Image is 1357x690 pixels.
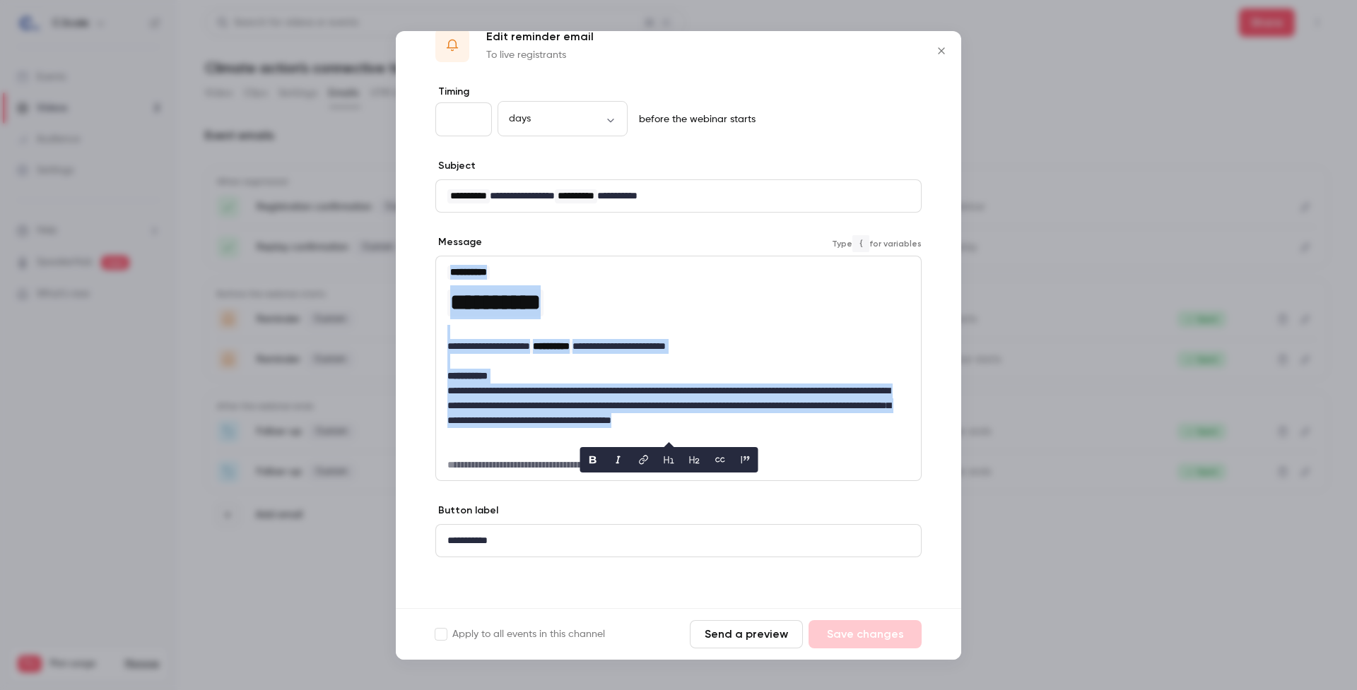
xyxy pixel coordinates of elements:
div: editor [436,180,921,212]
label: Subject [435,159,476,173]
p: To live registrants [486,48,594,62]
p: Edit reminder email [486,28,594,45]
code: { [852,235,869,252]
button: Send a preview [690,620,803,648]
button: link [633,448,655,471]
button: bold [582,448,604,471]
button: italic [607,448,630,471]
span: Type for variables [832,235,922,252]
button: blockquote [734,448,757,471]
p: before the webinar starts [633,112,756,126]
div: editor [436,525,921,557]
label: Button label [435,504,498,518]
label: Message [435,235,482,249]
div: editor [436,256,921,480]
button: Close [927,37,956,65]
label: Timing [435,85,922,99]
div: days [498,112,628,126]
label: Apply to all events in this channel [435,627,605,641]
